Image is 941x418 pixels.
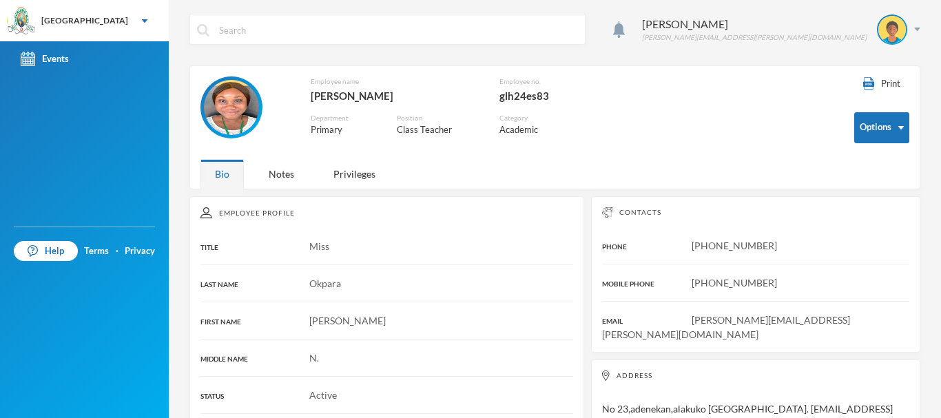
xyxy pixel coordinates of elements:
[499,87,614,105] div: glh24es83
[499,76,614,87] div: Employee no.
[854,112,909,143] button: Options
[602,370,909,381] div: Address
[21,52,69,66] div: Events
[397,123,479,137] div: Class Teacher
[692,240,777,251] span: [PHONE_NUMBER]
[311,113,376,123] div: Department
[642,32,867,43] div: [PERSON_NAME][EMAIL_ADDRESS][PERSON_NAME][DOMAIN_NAME]
[8,8,35,35] img: logo
[854,76,909,92] button: Print
[218,14,578,45] input: Search
[200,207,573,218] div: Employee Profile
[311,123,376,137] div: Primary
[309,352,319,364] span: N.
[319,159,390,189] div: Privileges
[200,159,244,189] div: Bio
[309,240,329,252] span: Miss
[499,123,566,137] div: Academic
[311,87,479,105] div: [PERSON_NAME]
[692,277,777,289] span: [PHONE_NUMBER]
[204,80,259,135] img: EMPLOYEE
[642,16,867,32] div: [PERSON_NAME]
[116,244,118,258] div: ·
[397,113,479,123] div: Position
[309,315,386,326] span: [PERSON_NAME]
[878,16,906,43] img: STUDENT
[309,278,341,289] span: Okpara
[41,14,128,27] div: [GEOGRAPHIC_DATA]
[311,76,479,87] div: Employee name
[84,244,109,258] a: Terms
[125,244,155,258] a: Privacy
[602,207,909,218] div: Contacts
[602,314,850,340] span: [PERSON_NAME][EMAIL_ADDRESS][PERSON_NAME][DOMAIN_NAME]
[309,389,337,401] span: Active
[197,24,209,36] img: search
[499,113,566,123] div: Category
[14,241,78,262] a: Help
[254,159,309,189] div: Notes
